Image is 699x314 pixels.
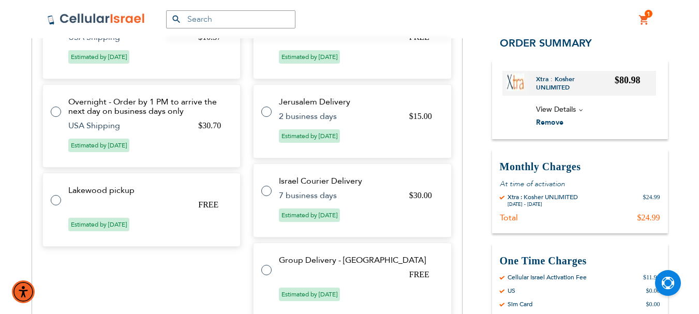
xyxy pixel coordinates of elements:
h3: One Time Charges [500,254,660,268]
td: Group Delivery - [GEOGRAPHIC_DATA] [279,256,439,265]
span: Remove [536,117,563,127]
div: Sim Card [508,300,532,308]
img: Cellular Israel Logo [47,13,145,25]
div: Cellular Israel Activation Fee [508,273,587,281]
input: Search [166,10,295,28]
td: Overnight - Order by 1 PM to arrive the next day on business days only [68,97,228,116]
a: Xtra : Kosher UNLIMITED [536,75,615,92]
span: $30.70 [198,121,221,130]
span: $15.00 [409,112,432,121]
img: Xtra : Kosher UNLIMITED [507,73,524,91]
div: Accessibility Menu [12,280,35,303]
span: Estimated by [DATE] [68,50,129,64]
div: $0.00 [646,300,660,308]
span: Estimated by [DATE] [68,218,129,231]
span: $30.00 [409,191,432,200]
span: Estimated by [DATE] [279,129,340,143]
h3: Monthly Charges [500,160,660,174]
td: 2 business days [279,112,396,121]
span: $80.98 [615,75,641,85]
span: Estimated by [DATE] [279,50,340,64]
div: $24.99 [643,193,660,207]
div: Total [500,213,518,223]
div: $11.99 [643,273,660,281]
td: Israel Courier Delivery [279,176,439,186]
span: FREE [409,270,429,279]
div: $24.99 [637,213,660,223]
div: US [508,287,515,295]
td: 7 business days [279,191,396,200]
a: 1 [638,14,650,26]
td: USA Shipping [68,121,186,130]
div: [DATE] - [DATE] [508,201,578,207]
div: Xtra : Kosher UNLIMITED [508,193,578,201]
span: View Details [536,104,576,114]
td: Jerusalem Delivery [279,97,439,107]
p: At time of activation [500,179,660,189]
span: Order Summary [500,36,592,50]
td: USA Shipping [68,33,186,42]
span: FREE [198,200,218,209]
span: 1 [647,10,650,18]
span: Estimated by [DATE] [279,288,340,301]
td: Lakewood pickup [68,186,228,195]
span: Estimated by [DATE] [68,139,129,152]
span: Estimated by [DATE] [279,208,340,222]
div: $0.00 [646,287,660,295]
